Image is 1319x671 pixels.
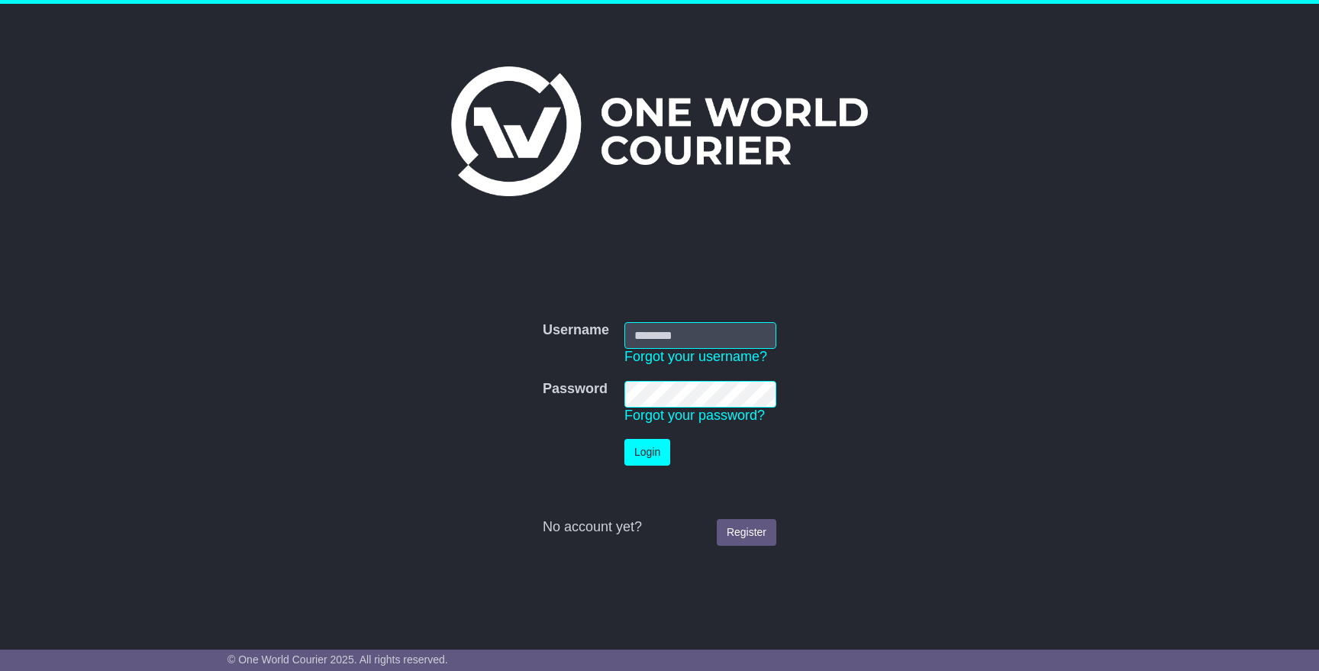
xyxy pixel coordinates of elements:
span: © One World Courier 2025. All rights reserved. [227,653,448,666]
img: One World [451,66,868,196]
div: No account yet? [543,519,776,536]
a: Forgot your username? [624,349,767,364]
label: Username [543,322,609,339]
a: Register [717,519,776,546]
label: Password [543,381,608,398]
a: Forgot your password? [624,408,765,423]
button: Login [624,439,670,466]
